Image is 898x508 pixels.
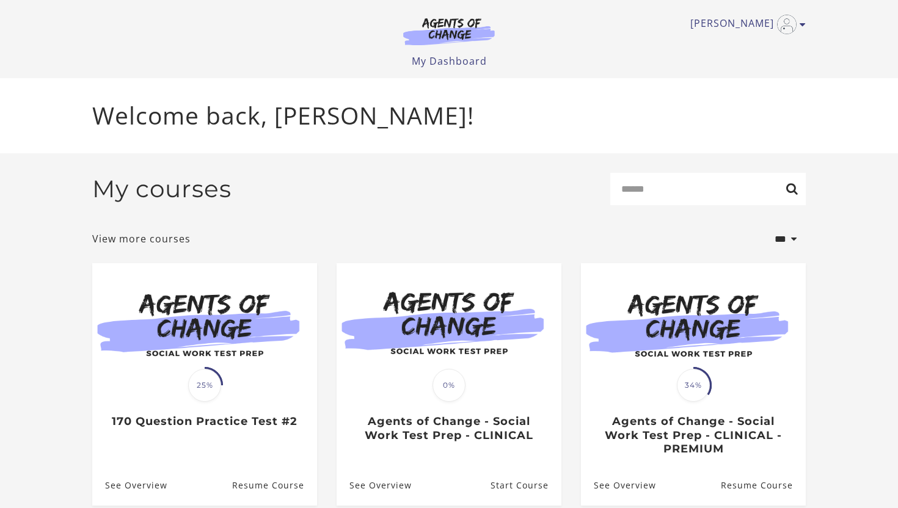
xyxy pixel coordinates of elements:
[677,369,710,402] span: 34%
[721,465,806,505] a: Agents of Change - Social Work Test Prep - CLINICAL - PREMIUM: Resume Course
[433,369,465,402] span: 0%
[188,369,221,402] span: 25%
[690,15,800,34] a: Toggle menu
[105,415,304,429] h3: 170 Question Practice Test #2
[390,17,508,45] img: Agents of Change Logo
[92,98,806,134] p: Welcome back, [PERSON_NAME]!
[92,465,167,505] a: 170 Question Practice Test #2: See Overview
[581,465,656,505] a: Agents of Change - Social Work Test Prep - CLINICAL - PREMIUM: See Overview
[594,415,792,456] h3: Agents of Change - Social Work Test Prep - CLINICAL - PREMIUM
[349,415,548,442] h3: Agents of Change - Social Work Test Prep - CLINICAL
[491,465,561,505] a: Agents of Change - Social Work Test Prep - CLINICAL: Resume Course
[337,465,412,505] a: Agents of Change - Social Work Test Prep - CLINICAL: See Overview
[412,54,487,68] a: My Dashboard
[232,465,317,505] a: 170 Question Practice Test #2: Resume Course
[92,231,191,246] a: View more courses
[92,175,232,203] h2: My courses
